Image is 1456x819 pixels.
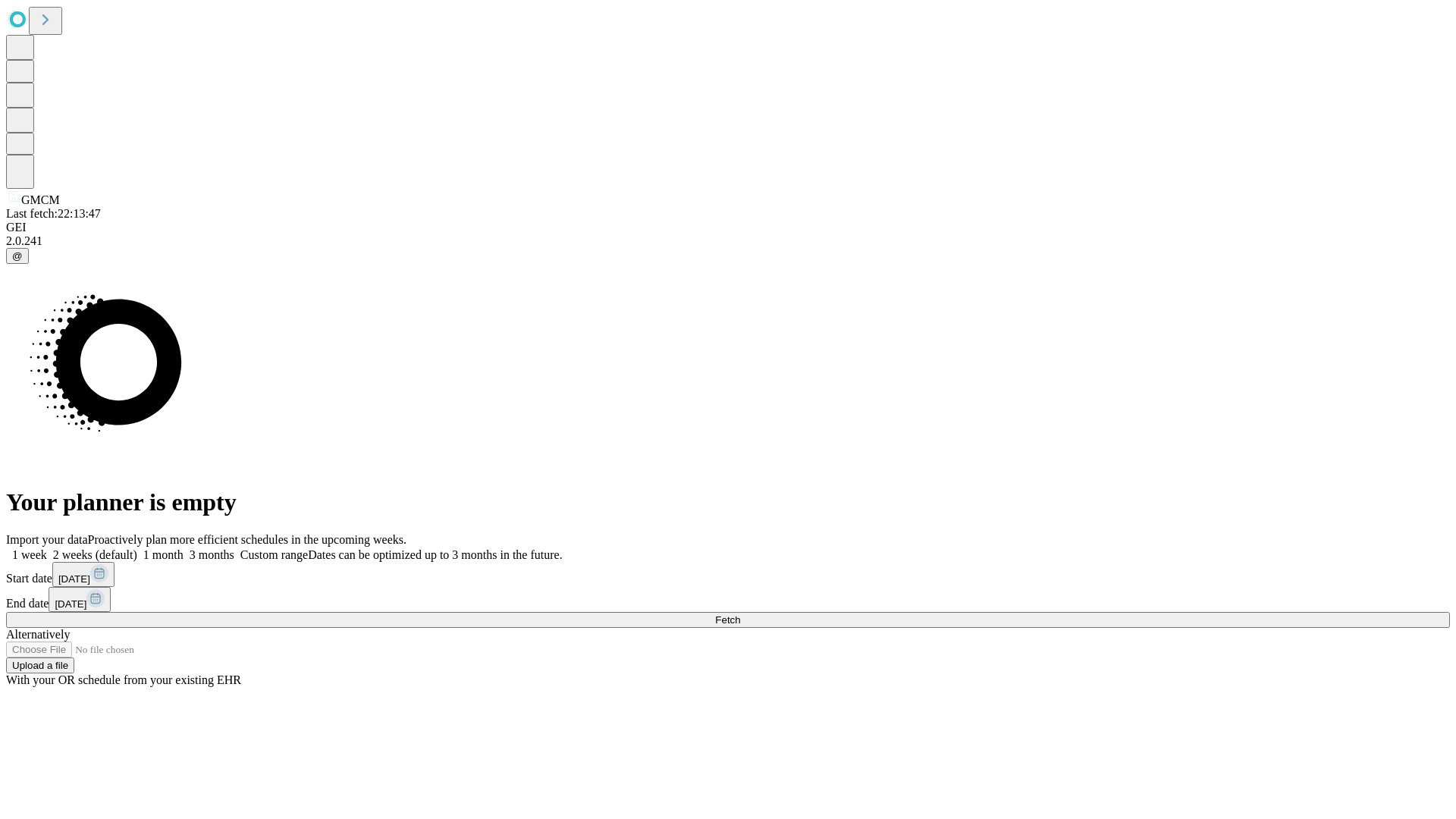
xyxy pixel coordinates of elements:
[6,533,88,546] span: Import your data
[6,488,1450,516] h1: Your planner is empty
[6,207,101,220] span: Last fetch: 22:13:47
[6,673,241,686] span: With your OR schedule from your existing EHR
[6,234,1450,248] div: 2.0.241
[6,587,1450,612] div: End date
[21,193,60,206] span: GMCM
[58,573,90,585] span: [DATE]
[53,548,137,561] span: 2 weeks (default)
[6,248,29,264] button: @
[12,548,47,561] span: 1 week
[6,562,1450,587] div: Start date
[6,221,1450,234] div: GEI
[12,250,23,262] span: @
[190,548,234,561] span: 3 months
[6,657,74,673] button: Upload a file
[88,533,406,546] span: Proactively plan more efficient schedules in the upcoming weeks.
[308,548,562,561] span: Dates can be optimized up to 3 months in the future.
[49,587,111,612] button: [DATE]
[143,548,184,561] span: 1 month
[240,548,308,561] span: Custom range
[52,562,115,587] button: [DATE]
[6,612,1450,628] button: Fetch
[6,628,70,641] span: Alternatively
[55,598,86,610] span: [DATE]
[715,614,740,626] span: Fetch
